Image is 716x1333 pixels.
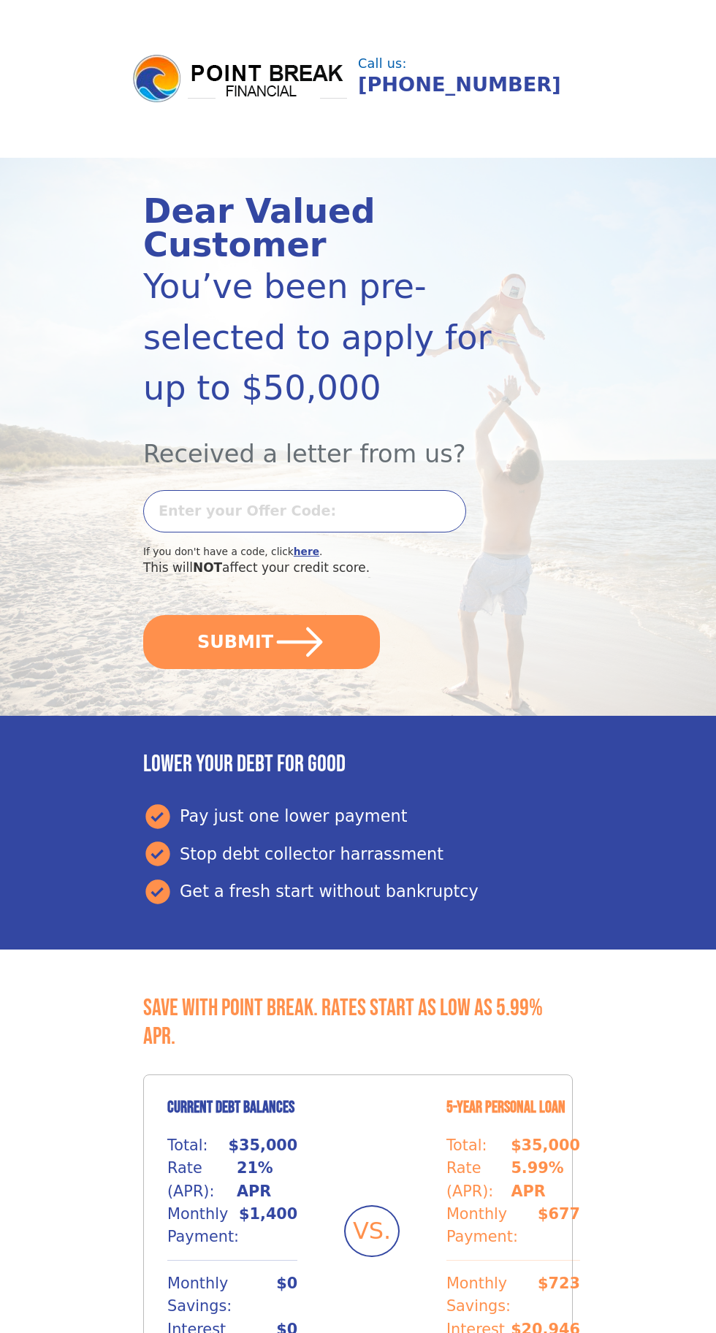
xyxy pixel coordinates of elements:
[446,1203,538,1248] p: Monthly Payment:
[167,1157,237,1202] p: Rate (APR):
[511,1134,580,1157] p: $35,000
[131,53,350,105] img: logo.png
[167,1203,239,1248] p: Monthly Payment:
[276,1272,297,1318] p: $0
[143,413,509,473] div: Received a letter from us?
[358,73,561,96] a: [PHONE_NUMBER]
[143,995,573,1051] h3: Save with Point Break. Rates start as low as 5.99% APR.
[446,1134,487,1157] p: Total:
[143,261,509,413] div: You’ve been pre-selected to apply for up to $50,000
[143,877,573,906] div: Get a fresh start without bankruptcy
[446,1157,511,1202] p: Rate (APR):
[143,802,573,831] div: Pay just one lower payment
[143,839,573,868] div: Stop debt collector harrassment
[143,751,573,779] h3: Lower your debt for good
[237,1157,297,1202] p: 21% APR
[446,1272,538,1318] p: Monthly Savings:
[511,1157,579,1202] p: 5.99% APR
[143,490,466,532] input: Enter your Offer Code:
[167,1272,276,1318] p: Monthly Savings:
[229,1134,298,1157] p: $35,000
[538,1272,580,1318] p: $723
[538,1203,580,1248] p: $677
[446,1099,580,1118] h4: 5-Year Personal Loan
[167,1099,297,1118] h4: Current Debt Balances
[143,559,509,577] div: This will affect your credit score.
[143,544,509,559] div: If you don't have a code, click .
[358,58,597,71] div: Call us:
[239,1203,297,1248] p: $1,400
[143,194,509,261] div: Dear Valued Customer
[193,560,222,575] span: NOT
[167,1134,208,1157] p: Total:
[143,615,380,669] button: SUBMIT
[353,1213,391,1248] span: VS.
[294,546,319,557] a: here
